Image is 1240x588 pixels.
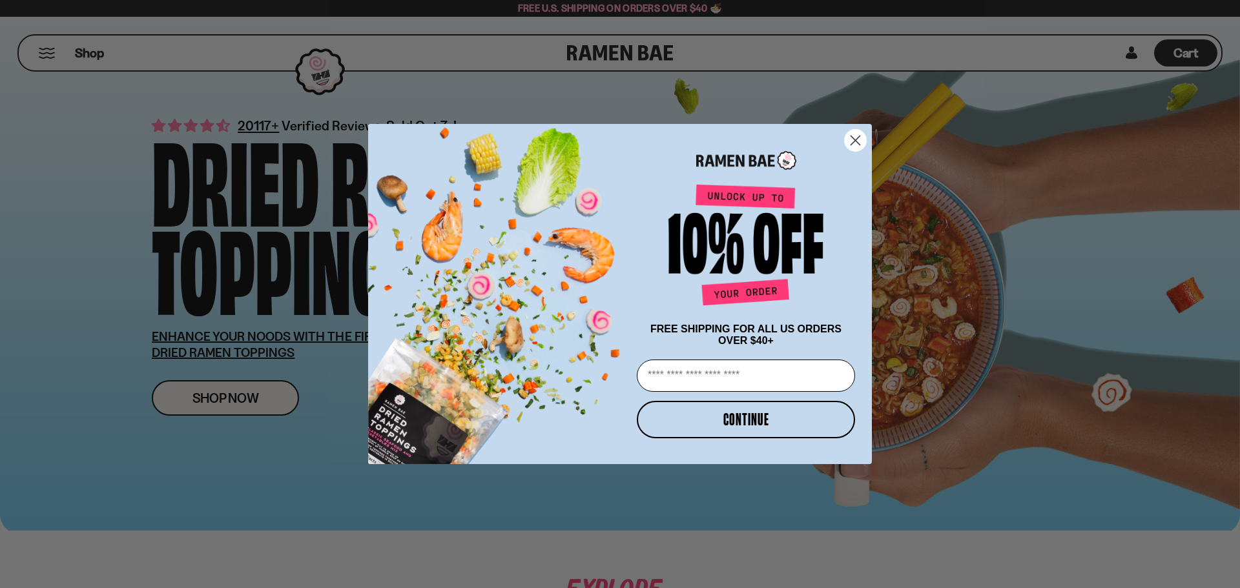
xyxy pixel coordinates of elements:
button: CONTINUE [637,401,855,438]
img: Ramen Bae Logo [696,150,796,171]
button: Close dialog [844,129,867,152]
span: FREE SHIPPING FOR ALL US ORDERS OVER $40+ [650,323,842,346]
img: Unlock up to 10% off [665,184,827,310]
img: ce7035ce-2e49-461c-ae4b-8ade7372f32c.png [368,113,632,464]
